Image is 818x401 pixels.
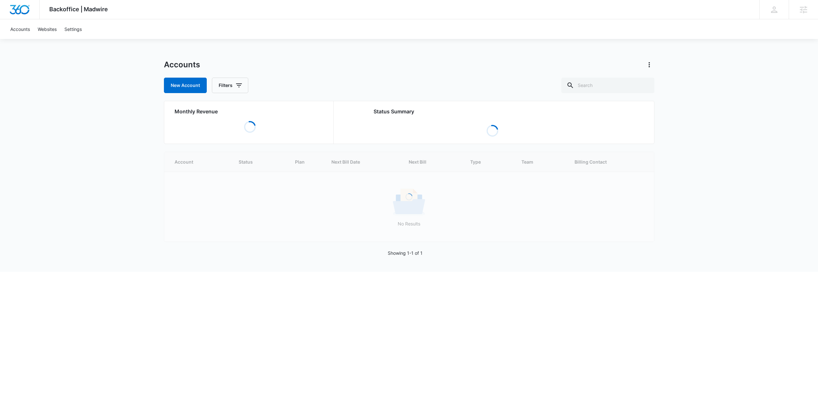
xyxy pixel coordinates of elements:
[6,19,34,39] a: Accounts
[164,78,207,93] a: New Account
[34,19,61,39] a: Websites
[374,108,612,115] h2: Status Summary
[212,78,248,93] button: Filters
[561,78,654,93] input: Search
[175,108,326,115] h2: Monthly Revenue
[164,60,200,70] h1: Accounts
[61,19,86,39] a: Settings
[388,250,423,256] p: Showing 1-1 of 1
[644,60,654,70] button: Actions
[49,6,108,13] span: Backoffice | Madwire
